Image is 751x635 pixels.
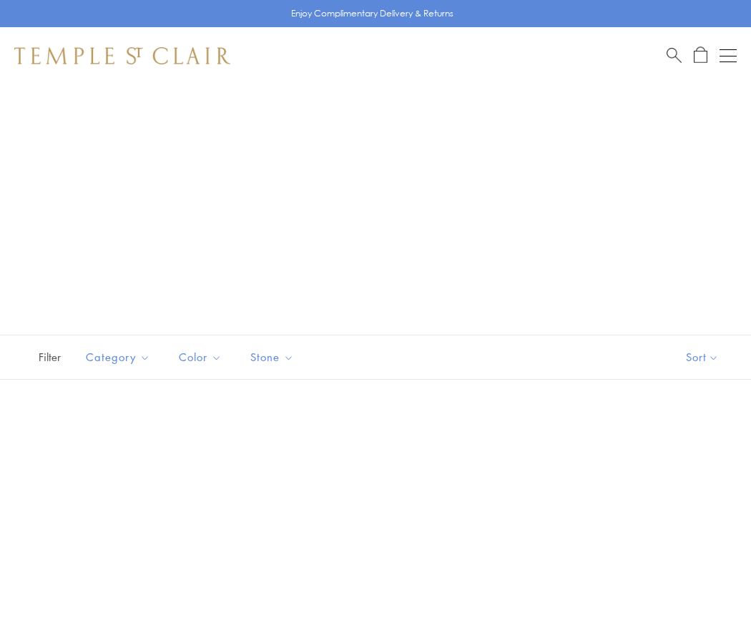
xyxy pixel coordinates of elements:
[79,348,161,366] span: Category
[240,341,305,373] button: Stone
[654,335,751,379] button: Show sort by
[291,6,453,21] p: Enjoy Complimentary Delivery & Returns
[14,47,230,64] img: Temple St. Clair
[667,46,682,64] a: Search
[168,341,232,373] button: Color
[243,348,305,366] span: Stone
[172,348,232,366] span: Color
[720,47,737,64] button: Open navigation
[75,341,161,373] button: Category
[694,46,707,64] a: Open Shopping Bag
